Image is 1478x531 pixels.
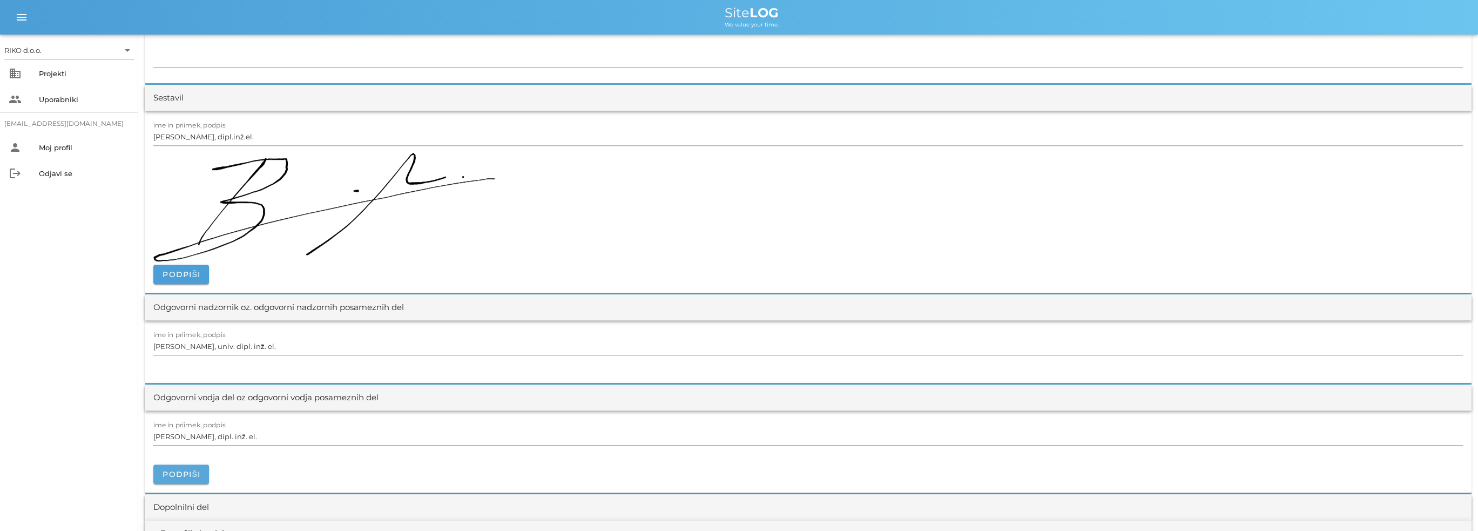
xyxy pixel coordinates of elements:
[15,11,28,24] i: menu
[750,5,779,21] b: LOG
[153,331,226,339] label: ime in priimek, podpis
[153,421,226,429] label: ime in priimek, podpis
[39,69,130,78] div: Projekti
[39,143,130,152] div: Moj profil
[153,122,226,130] label: ime in priimek, podpis
[153,265,209,284] button: Podpiši
[39,169,130,178] div: Odjavi se
[4,42,134,59] div: RIKO d.o.o.
[162,270,200,279] span: Podpiši
[9,67,22,80] i: business
[39,95,130,104] div: Uporabniki
[153,392,379,404] div: Odgovorni vodja del oz odgovorni vodja posameznih del
[153,501,209,514] div: Dopolnilni del
[153,92,184,104] div: Sestavil
[725,21,779,28] span: We value your time.
[121,44,134,57] i: arrow_drop_down
[4,45,42,55] div: RIKO d.o.o.
[9,93,22,106] i: people
[153,153,495,261] img: p9EBfWoxdtRskXRk9Zy83VRMwARMwARMwARMwgeYQ+H+QNKXMNUynWQAAAABJRU5ErkJggg==
[1424,479,1478,531] div: Pripomoček za klepet
[9,141,22,154] i: person
[1424,479,1478,531] iframe: Chat Widget
[153,465,209,484] button: Podpiši
[725,5,779,21] span: Site
[9,167,22,180] i: logout
[153,301,404,314] div: Odgovorni nadzornik oz. odgovorni nadzornih posameznih del
[162,469,200,479] span: Podpiši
